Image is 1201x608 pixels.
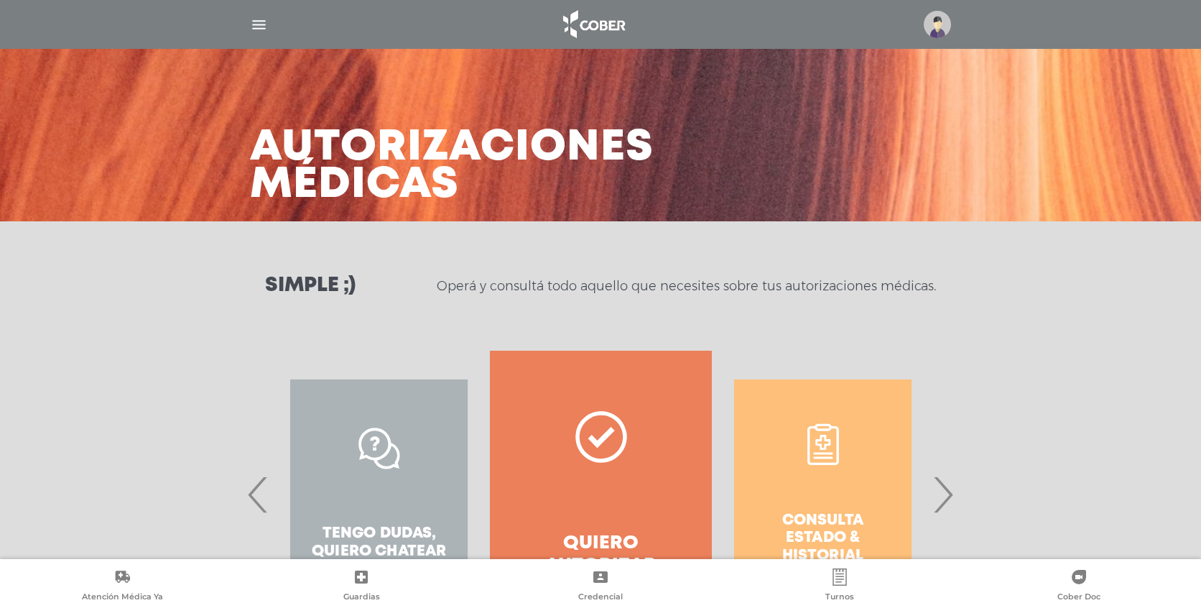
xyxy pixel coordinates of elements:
[242,568,481,605] a: Guardias
[578,591,623,604] span: Credencial
[265,276,356,296] h3: Simple ;)
[244,456,272,533] span: Previous
[343,591,380,604] span: Guardias
[437,277,936,295] p: Operá y consultá todo aquello que necesites sobre tus autorizaciones médicas.
[82,591,163,604] span: Atención Médica Ya
[481,568,720,605] a: Credencial
[3,568,242,605] a: Atención Médica Ya
[1057,591,1100,604] span: Cober Doc
[929,456,957,533] span: Next
[250,129,654,204] h3: Autorizaciones médicas
[720,568,959,605] a: Turnos
[516,533,686,577] h4: Quiero autorizar
[959,568,1198,605] a: Cober Doc
[825,591,854,604] span: Turnos
[555,7,631,42] img: logo_cober_home-white.png
[924,11,951,38] img: profile-placeholder.svg
[250,16,268,34] img: Cober_menu-lines-white.svg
